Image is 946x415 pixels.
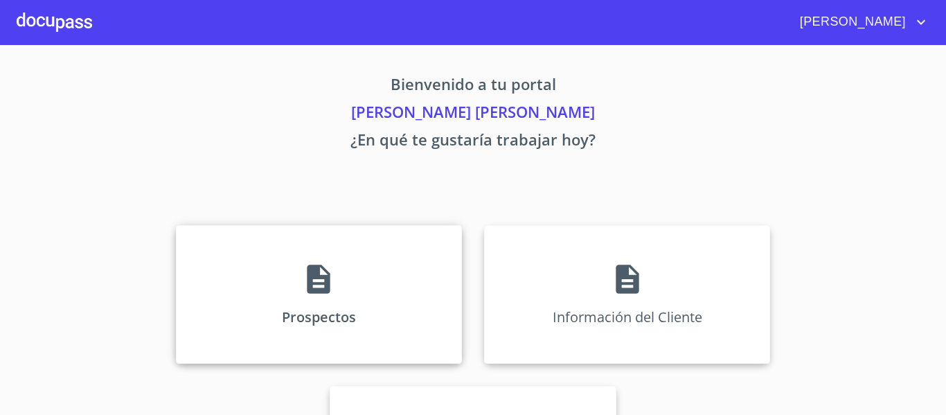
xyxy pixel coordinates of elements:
[46,73,900,100] p: Bienvenido a tu portal
[789,11,929,33] button: account of current user
[46,100,900,128] p: [PERSON_NAME] [PERSON_NAME]
[46,128,900,156] p: ¿En qué te gustaría trabajar hoy?
[553,308,702,326] p: Información del Cliente
[282,308,356,326] p: Prospectos
[789,11,913,33] span: [PERSON_NAME]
